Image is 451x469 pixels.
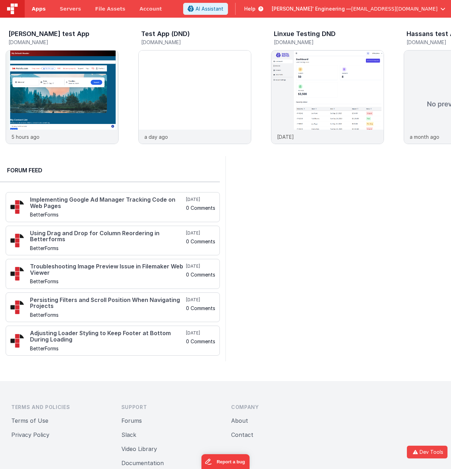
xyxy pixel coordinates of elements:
[30,312,185,317] h5: BetterForms
[141,30,190,37] h3: Test App (DND)
[244,5,255,12] span: Help
[186,263,215,269] h5: [DATE]
[121,431,136,438] a: Slack
[231,404,330,411] h3: Company
[186,230,215,236] h5: [DATE]
[60,5,81,12] span: Servers
[11,417,48,424] a: Terms of Use
[30,230,185,243] h4: Using Drag and Drop for Column Reordering in Betterforms
[144,133,168,141] p: a day ago
[351,5,438,12] span: [EMAIL_ADDRESS][DOMAIN_NAME]
[10,334,24,348] img: 295_2.png
[30,330,185,343] h4: Adjusting Loader Styling to Keep Footer at Bottom During Loading
[10,233,24,248] img: 295_2.png
[30,245,185,251] h5: BetterForms
[8,40,119,45] h5: [DOMAIN_NAME]
[7,166,213,174] h2: Forum Feed
[231,431,253,439] button: Contact
[30,212,185,217] h5: BetterForms
[30,197,185,209] h4: Implementing Google Ad Manager Tracking Code on Web Pages
[274,30,336,37] h3: Linxue Testing DND
[186,305,215,311] h5: 0 Comments
[8,30,89,37] h3: [PERSON_NAME] test App
[410,133,439,141] p: a month ago
[30,346,185,351] h5: BetterForms
[121,404,220,411] h3: Support
[11,404,110,411] h3: Terms and Policies
[272,5,351,12] span: [PERSON_NAME]' Engineering —
[274,40,384,45] h5: [DOMAIN_NAME]
[30,297,185,309] h4: Persisting Filters and Scroll Position When Navigating Projects
[231,416,248,425] button: About
[183,3,228,15] button: AI Assistant
[6,226,220,256] a: Using Drag and Drop for Column Reordering in Betterforms BetterForms [DATE] 0 Comments
[202,454,250,469] iframe: Marker.io feedback button
[186,272,215,277] h5: 0 Comments
[186,339,215,344] h5: 0 Comments
[30,279,185,284] h5: BetterForms
[196,5,223,12] span: AI Assistant
[6,259,220,289] a: Troubleshooting Image Preview Issue in Filemaker Web Viewer BetterForms [DATE] 0 Comments
[277,133,294,141] p: [DATE]
[6,192,220,222] a: Implementing Google Ad Manager Tracking Code on Web Pages BetterForms [DATE] 0 Comments
[121,416,142,425] button: Forums
[186,197,215,202] h5: [DATE]
[32,5,46,12] span: Apps
[407,446,447,458] button: Dev Tools
[6,326,220,356] a: Adjusting Loader Styling to Keep Footer at Bottom During Loading BetterForms [DATE] 0 Comments
[6,292,220,322] a: Persisting Filters and Scroll Position When Navigating Projects BetterForms [DATE] 0 Comments
[121,431,136,439] button: Slack
[30,263,185,276] h4: Troubleshooting Image Preview Issue in Filemaker Web Viewer
[10,200,24,214] img: 295_2.png
[121,459,164,467] button: Documentation
[186,330,215,336] h5: [DATE]
[186,239,215,244] h5: 0 Comments
[141,40,251,45] h5: [DOMAIN_NAME]
[186,205,215,210] h5: 0 Comments
[11,431,49,438] a: Privacy Policy
[10,300,24,314] img: 295_2.png
[231,417,248,424] a: About
[186,297,215,303] h5: [DATE]
[10,267,24,281] img: 295_2.png
[95,5,126,12] span: File Assets
[121,445,157,453] button: Video Library
[272,5,445,12] button: [PERSON_NAME]' Engineering — [EMAIL_ADDRESS][DOMAIN_NAME]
